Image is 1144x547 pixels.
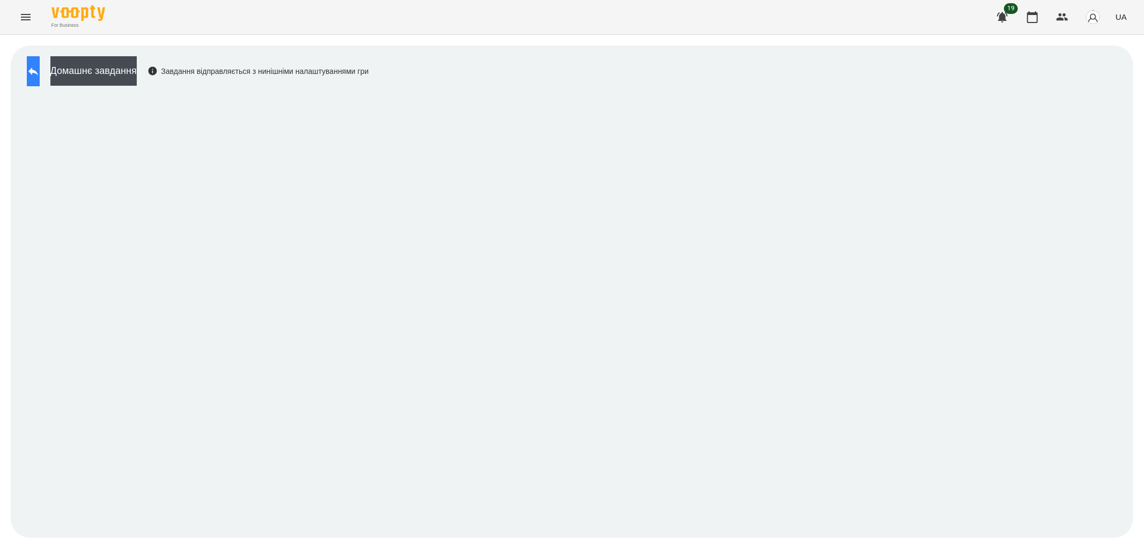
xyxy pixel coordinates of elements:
[1116,11,1127,23] span: UA
[51,22,105,29] span: For Business
[1111,7,1131,27] button: UA
[1004,3,1018,14] span: 19
[1086,10,1101,25] img: avatar_s.png
[13,4,39,30] button: Menu
[147,66,369,77] div: Завдання відправляється з нинішніми налаштуваннями гри
[51,5,105,21] img: Voopty Logo
[50,56,137,86] button: Домашнє завдання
